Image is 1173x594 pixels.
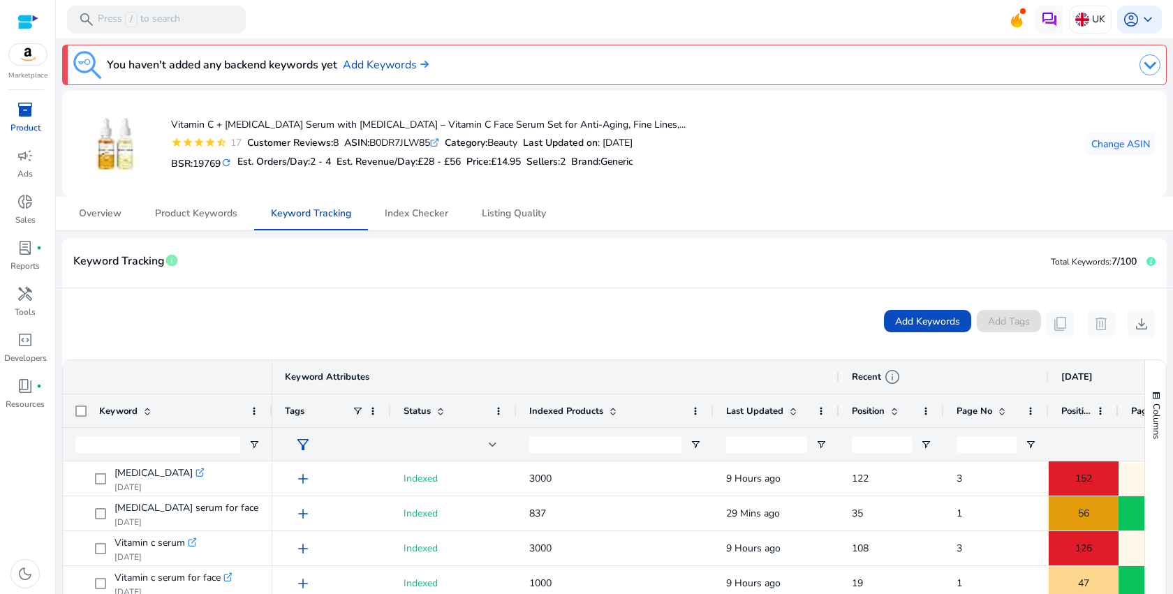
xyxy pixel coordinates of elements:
[852,369,901,385] div: Recent
[73,249,165,274] span: Keyword Tracking
[445,136,487,149] b: Category:
[17,239,34,256] span: lab_profile
[115,568,221,588] span: Vitamin c serum for face
[237,156,331,168] h5: Est. Orders/Day:
[295,575,311,592] span: add
[523,136,598,149] b: Last Updated on
[957,436,1017,453] input: Page No Filter Input
[337,156,461,168] h5: Est. Revenue/Day:
[10,260,40,272] p: Reports
[529,542,552,555] span: 3000
[404,472,438,485] span: Indexed
[1128,310,1156,338] button: download
[247,136,333,149] b: Customer Reviews:
[957,405,992,417] span: Page No
[1075,13,1089,27] img: uk.svg
[726,436,807,453] input: Last Updated Filter Input
[957,507,962,520] span: 1
[726,405,783,417] span: Last Updated
[17,147,34,164] span: campaign
[115,517,258,528] p: [DATE]
[1123,11,1139,28] span: account_circle
[17,193,34,210] span: donut_small
[523,135,633,150] div: : [DATE]
[193,137,205,148] mat-icon: star
[295,436,311,453] span: filter_alt
[249,439,260,450] button: Open Filter Menu
[571,155,598,168] span: Brand
[115,498,258,518] span: [MEDICAL_DATA] serum for face
[385,209,448,218] span: Index Checker
[99,405,138,417] span: Keyword
[171,137,182,148] mat-icon: star
[216,137,227,148] mat-icon: star_half
[404,405,431,417] span: Status
[171,119,686,131] h4: Vitamin C + [MEDICAL_DATA] Serum with [MEDICAL_DATA] – Vitamin C Face Serum Set for Anti-Aging, F...
[726,507,780,520] span: 29 Mins ago
[1061,405,1091,417] span: Position
[182,137,193,148] mat-icon: star
[285,371,369,383] span: Keyword Attributes
[75,436,240,453] input: Keyword Filter Input
[98,12,180,27] p: Press to search
[193,157,221,170] span: 19769
[115,551,196,563] p: [DATE]
[6,398,45,410] p: Resources
[17,332,34,348] span: code_blocks
[726,542,781,555] span: 9 Hours ago
[310,155,331,168] span: 2 - 4
[526,156,566,168] h5: Sellers:
[852,472,869,485] span: 122
[73,51,101,79] img: keyword-tracking.svg
[529,436,681,453] input: Indexed Products Filter Input
[920,439,931,450] button: Open Filter Menu
[285,405,304,417] span: Tags
[36,245,42,251] span: fiber_manual_record
[1061,371,1093,383] span: [DATE]
[17,168,33,180] p: Ads
[78,11,95,28] span: search
[895,314,960,329] span: Add Keywords
[852,405,885,417] span: Position
[726,472,781,485] span: 9 Hours ago
[529,507,546,520] span: 837
[115,533,185,553] span: Vitamin c serum
[79,209,121,218] span: Overview
[571,156,633,168] h5: :
[529,405,603,417] span: Indexed Products
[1086,133,1156,155] button: Change ASIN
[295,470,311,487] span: add
[1075,464,1092,493] span: 152
[17,565,34,582] span: dark_mode
[690,439,701,450] button: Open Filter Menu
[726,577,781,590] span: 9 Hours ago
[115,463,193,483] span: [MEDICAL_DATA]
[1139,54,1160,75] img: dropdown-arrow.svg
[466,156,521,168] h5: Price:
[1078,499,1089,528] span: 56
[344,135,439,150] div: B0DR7JLW85
[10,121,40,134] p: Product
[404,507,438,520] span: Indexed
[107,57,337,73] h3: You haven't added any backend keywords yet
[445,135,517,150] div: Beauty
[4,352,47,364] p: Developers
[115,482,204,493] p: [DATE]
[171,155,232,170] h5: BSR:
[1139,11,1156,28] span: keyboard_arrow_down
[205,137,216,148] mat-icon: star
[884,310,971,332] button: Add Keywords
[1131,405,1160,417] span: Page No
[560,155,566,168] span: 2
[852,507,863,520] span: 35
[1112,255,1137,268] span: 7/100
[15,306,36,318] p: Tools
[852,542,869,555] span: 108
[344,136,369,149] b: ASIN:
[17,378,34,394] span: book_4
[1025,439,1036,450] button: Open Filter Menu
[1133,315,1150,332] span: download
[165,253,179,267] span: info
[491,155,521,168] span: £14.95
[15,214,36,226] p: Sales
